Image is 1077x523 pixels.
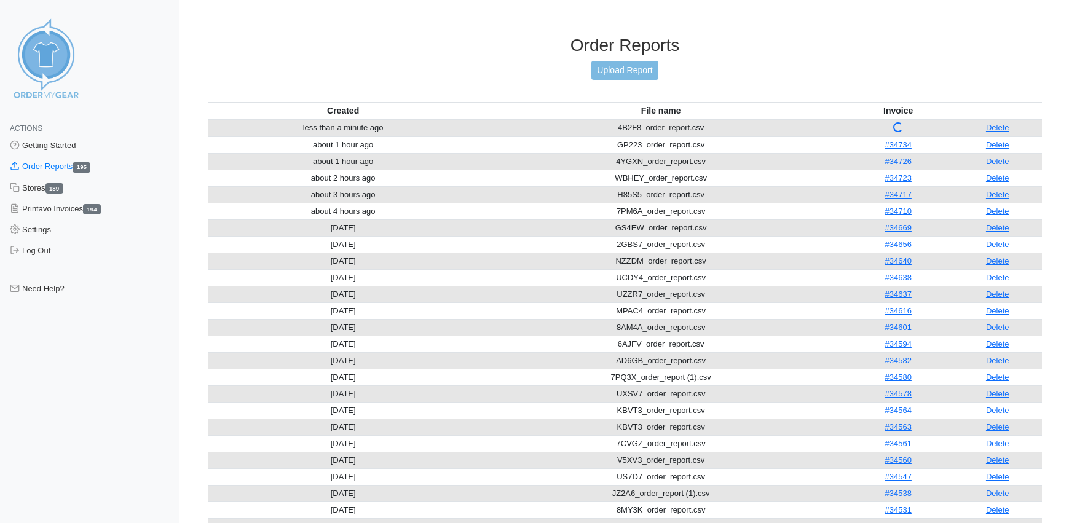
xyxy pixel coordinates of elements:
[208,170,478,186] td: about 2 hours ago
[208,501,478,518] td: [DATE]
[208,219,478,236] td: [DATE]
[208,452,478,468] td: [DATE]
[986,157,1009,166] a: Delete
[885,306,912,315] a: #34616
[478,136,843,153] td: GP223_order_report.csv
[885,455,912,465] a: #34560
[208,102,478,119] th: Created
[478,253,843,269] td: NZZDM_order_report.csv
[986,472,1009,481] a: Delete
[208,402,478,419] td: [DATE]
[478,369,843,385] td: 7PQ3X_order_report (1).csv
[208,352,478,369] td: [DATE]
[478,170,843,186] td: WBHEY_order_report.csv
[478,485,843,501] td: JZ2A6_order_report (1).csv
[986,190,1009,199] a: Delete
[885,339,912,348] a: #34594
[885,372,912,382] a: #34580
[986,173,1009,183] a: Delete
[843,102,953,119] th: Invoice
[986,140,1009,149] a: Delete
[208,435,478,452] td: [DATE]
[986,256,1009,265] a: Delete
[885,323,912,332] a: #34601
[986,289,1009,299] a: Delete
[885,289,912,299] a: #34637
[478,319,843,336] td: 8AM4A_order_report.csv
[885,173,912,183] a: #34723
[986,406,1009,415] a: Delete
[478,452,843,468] td: V5XV3_order_report.csv
[591,61,658,80] a: Upload Report
[208,253,478,269] td: [DATE]
[986,223,1009,232] a: Delete
[885,256,912,265] a: #34640
[885,389,912,398] a: #34578
[208,119,478,137] td: less than a minute ago
[208,186,478,203] td: about 3 hours ago
[885,356,912,365] a: #34582
[986,505,1009,514] a: Delete
[478,269,843,286] td: UCDY4_order_report.csv
[986,389,1009,398] a: Delete
[10,124,42,133] span: Actions
[208,385,478,402] td: [DATE]
[885,157,912,166] a: #34726
[885,505,912,514] a: #34531
[885,223,912,232] a: #34669
[478,501,843,518] td: 8MY3K_order_report.csv
[885,273,912,282] a: #34638
[885,240,912,249] a: #34656
[208,153,478,170] td: about 1 hour ago
[208,35,1042,56] h3: Order Reports
[208,485,478,501] td: [DATE]
[208,336,478,352] td: [DATE]
[478,236,843,253] td: 2GBS7_order_report.csv
[885,439,912,448] a: #34561
[478,352,843,369] td: AD6GB_order_report.csv
[208,286,478,302] td: [DATE]
[986,273,1009,282] a: Delete
[885,140,912,149] a: #34734
[478,153,843,170] td: 4YGXN_order_report.csv
[208,269,478,286] td: [DATE]
[885,206,912,216] a: #34710
[478,186,843,203] td: H85S5_order_report.csv
[208,369,478,385] td: [DATE]
[478,102,843,119] th: File name
[208,319,478,336] td: [DATE]
[208,236,478,253] td: [DATE]
[885,422,912,431] a: #34563
[478,219,843,236] td: GS4EW_order_report.csv
[986,422,1009,431] a: Delete
[45,183,63,194] span: 189
[208,468,478,485] td: [DATE]
[208,203,478,219] td: about 4 hours ago
[478,385,843,402] td: UXSV7_order_report.csv
[478,203,843,219] td: 7PM6A_order_report.csv
[885,472,912,481] a: #34547
[885,190,912,199] a: #34717
[986,489,1009,498] a: Delete
[986,206,1009,216] a: Delete
[986,439,1009,448] a: Delete
[73,162,90,173] span: 195
[986,240,1009,249] a: Delete
[478,402,843,419] td: KBVT3_order_report.csv
[986,323,1009,332] a: Delete
[208,136,478,153] td: about 1 hour ago
[478,468,843,485] td: US7D7_order_report.csv
[478,302,843,319] td: MPAC4_order_report.csv
[986,372,1009,382] a: Delete
[986,123,1009,132] a: Delete
[208,419,478,435] td: [DATE]
[478,419,843,435] td: KBVT3_order_report.csv
[478,119,843,137] td: 4B2F8_order_report.csv
[885,406,912,415] a: #34564
[986,339,1009,348] a: Delete
[986,306,1009,315] a: Delete
[208,302,478,319] td: [DATE]
[885,489,912,498] a: #34538
[478,336,843,352] td: 6AJFV_order_report.csv
[83,204,101,214] span: 194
